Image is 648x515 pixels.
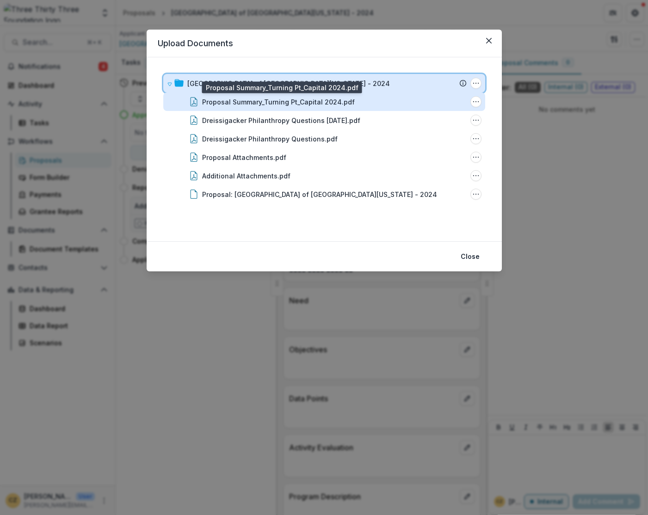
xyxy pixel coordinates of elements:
[163,74,485,92] div: [GEOGRAPHIC_DATA] of [GEOGRAPHIC_DATA][US_STATE] - 2024Turning Point Center of Central Vermont - ...
[163,129,485,148] div: Dreissigacker Philanthropy Questions.pdfDreissigacker Philanthropy Questions.pdf Options
[163,111,485,129] div: Dreissigacker Philanthropy Questions [DATE].pdfDreissigacker Philanthropy Questions April 2024.pd...
[163,148,485,166] div: Proposal Attachments.pdfProposal Attachments.pdf Options
[202,153,286,162] div: Proposal Attachments.pdf
[202,116,360,125] div: Dreissigacker Philanthropy Questions [DATE].pdf
[147,30,502,57] header: Upload Documents
[470,133,481,144] button: Dreissigacker Philanthropy Questions.pdf Options
[202,134,338,144] div: Dreissigacker Philanthropy Questions.pdf
[202,190,437,199] div: Proposal: [GEOGRAPHIC_DATA] of [GEOGRAPHIC_DATA][US_STATE] - 2024
[187,79,390,88] div: [GEOGRAPHIC_DATA] of [GEOGRAPHIC_DATA][US_STATE] - 2024
[470,96,481,107] button: Proposal Summary_Turning Pt_Capital 2024.pdf Options
[163,92,485,111] div: Proposal Summary_Turning Pt_Capital 2024.pdfProposal Summary_Turning Pt_Capital 2024.pdf Options
[470,152,481,163] button: Proposal Attachments.pdf Options
[202,171,290,181] div: Additional Attachments.pdf
[455,249,485,264] button: Close
[163,185,485,203] div: Proposal: [GEOGRAPHIC_DATA] of [GEOGRAPHIC_DATA][US_STATE] - 2024Proposal: Turning Point Center o...
[470,115,481,126] button: Dreissigacker Philanthropy Questions April 2024.pdf Options
[202,97,355,107] div: Proposal Summary_Turning Pt_Capital 2024.pdf
[470,189,481,200] button: Proposal: Turning Point Center of Central Vermont - 2024 Options
[470,78,481,89] button: Turning Point Center of Central Vermont - 2024 Options
[470,170,481,181] button: Additional Attachments.pdf Options
[163,74,485,203] div: [GEOGRAPHIC_DATA] of [GEOGRAPHIC_DATA][US_STATE] - 2024Turning Point Center of Central Vermont - ...
[163,166,485,185] div: Additional Attachments.pdfAdditional Attachments.pdf Options
[481,33,496,48] button: Close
